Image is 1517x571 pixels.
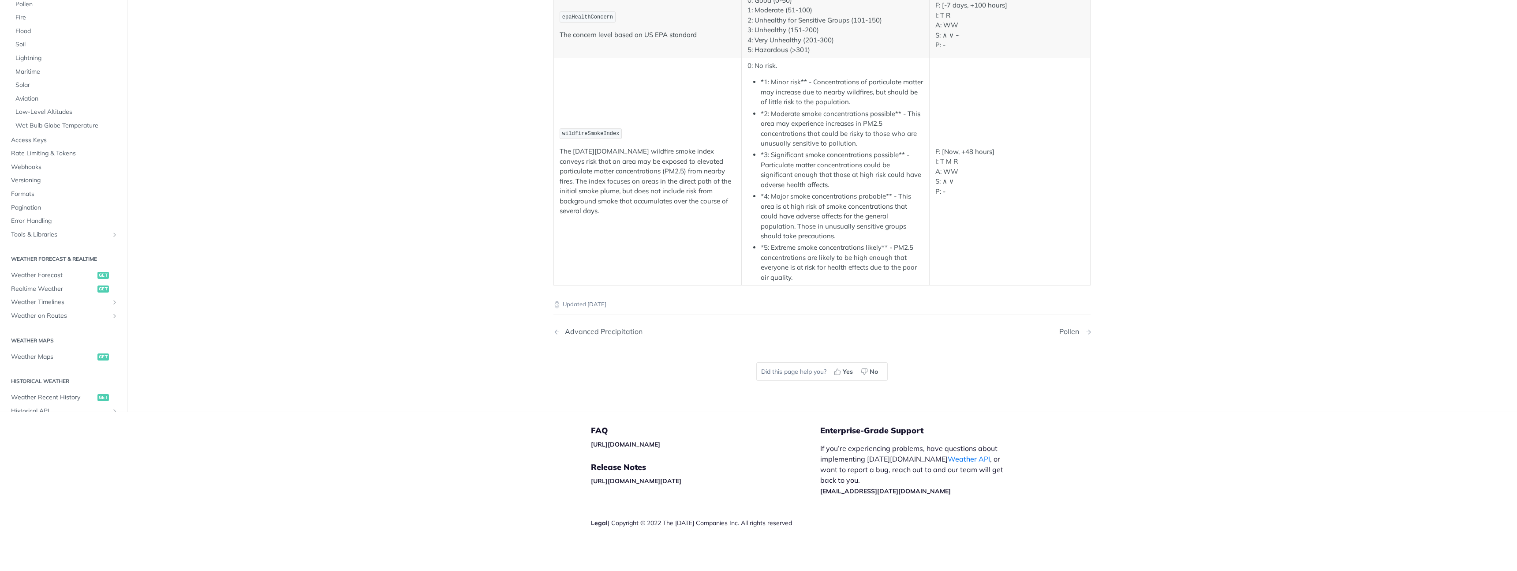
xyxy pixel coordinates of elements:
[11,298,109,307] span: Weather Timelines
[553,319,1091,345] nav: Pagination Controls
[15,94,118,103] span: Aviation
[11,65,120,79] a: Maritime
[7,296,120,309] a: Weather TimelinesShow subpages for Weather Timelines
[562,14,613,20] span: epaHealthConcern
[15,81,118,90] span: Solar
[843,367,853,376] span: Yes
[11,79,120,92] a: Solar
[7,161,120,174] a: Webhooks
[7,282,120,296] a: Realtime Weatherget
[15,108,118,117] span: Low-Level Altitudes
[11,285,95,293] span: Realtime Weather
[7,147,120,160] a: Rate Limiting & Tokens
[7,255,120,263] h2: Weather Forecast & realtime
[761,243,923,282] li: *5: Extreme smoke concentrations likely** - PM2.5 concentrations are likely to be high enough tha...
[560,30,736,40] p: The concern level based on US EPA standard
[7,269,120,282] a: Weather Forecastget
[820,487,951,495] a: [EMAIL_ADDRESS][DATE][DOMAIN_NAME]
[11,52,120,65] a: Lightning
[97,394,109,401] span: get
[11,149,118,158] span: Rate Limiting & Tokens
[111,312,118,319] button: Show subpages for Weather on Routes
[7,377,120,385] h2: Historical Weather
[935,0,1084,50] p: F: [-7 days, +100 hours] I: T R A: WW S: ∧ ∨ ~ P: -
[111,408,118,415] button: Show subpages for Historical API
[15,121,118,130] span: Wet Bulb Globe Temperature
[948,455,990,463] a: Weather API
[11,136,118,145] span: Access Keys
[15,27,118,36] span: Flood
[935,147,1084,197] p: F: [Now, +48 hours] I: T M R A: WW S: ∧ ∨ P: -
[591,462,820,473] h5: Release Notes
[553,300,1091,309] p: Updated [DATE]
[591,440,660,448] a: [URL][DOMAIN_NAME]
[7,201,120,214] a: Pagination
[11,11,120,24] a: Fire
[560,147,736,216] p: The [DATE][DOMAIN_NAME] wildfire smoke index conveys risk that an area may be exposed to elevated...
[7,228,120,241] a: Tools & LibrariesShow subpages for Tools & Libraries
[11,163,118,172] span: Webhooks
[15,54,118,63] span: Lightning
[7,174,120,188] a: Versioning
[591,519,608,527] a: Legal
[756,362,888,381] div: Did this page help you?
[820,425,1027,436] h5: Enterprise-Grade Support
[15,13,118,22] span: Fire
[562,131,620,137] span: wildfireSmokeIndex
[7,391,120,404] a: Weather Recent Historyget
[7,214,120,228] a: Error Handling
[7,188,120,201] a: Formats
[761,77,923,107] li: *1: Minor risk** - Concentrations of particulate matter may increase due to nearby wildfires, but...
[11,353,95,361] span: Weather Maps
[858,365,883,378] button: No
[1059,327,1084,336] div: Pollen
[111,231,118,238] button: Show subpages for Tools & Libraries
[11,230,109,239] span: Tools & Libraries
[870,367,878,376] span: No
[97,285,109,293] span: get
[761,109,923,149] li: *2: Moderate smoke concentrations possible** - This area may experience increases in PM2.5 concen...
[11,38,120,52] a: Soil
[7,405,120,418] a: Historical APIShow subpages for Historical API
[11,203,118,212] span: Pagination
[831,365,858,378] button: Yes
[11,312,109,320] span: Weather on Routes
[15,68,118,76] span: Maritime
[97,272,109,279] span: get
[7,134,120,147] a: Access Keys
[553,327,784,336] a: Previous Page: Advanced Precipitation
[591,477,681,485] a: [URL][DOMAIN_NAME][DATE]
[11,119,120,132] a: Wet Bulb Globe Temperature
[747,61,923,71] p: 0: No risk.
[11,25,120,38] a: Flood
[11,217,118,225] span: Error Handling
[11,177,118,185] span: Versioning
[11,393,95,402] span: Weather Recent History
[560,327,643,336] div: Advanced Precipitation
[15,41,118,49] span: Soil
[1059,327,1091,336] a: Next Page: Pollen
[11,106,120,119] a: Low-Level Altitudes
[7,337,120,345] h2: Weather Maps
[761,192,923,241] li: *4: Major smoke concentrations probable** - This area is at high risk of smoke concentrations tha...
[11,407,109,416] span: Historical API
[11,271,95,280] span: Weather Forecast
[761,150,923,190] li: *3: Significant smoke concentrations possible** - Particulate matter concentrations could be sign...
[591,425,820,436] h5: FAQ
[97,353,109,361] span: get
[591,518,820,527] div: | Copyright © 2022 The [DATE] Companies Inc. All rights reserved
[7,350,120,364] a: Weather Mapsget
[11,190,118,199] span: Formats
[11,92,120,105] a: Aviation
[7,309,120,323] a: Weather on RoutesShow subpages for Weather on Routes
[111,299,118,306] button: Show subpages for Weather Timelines
[820,443,1013,496] p: If you’re experiencing problems, have questions about implementing [DATE][DOMAIN_NAME] , or want ...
